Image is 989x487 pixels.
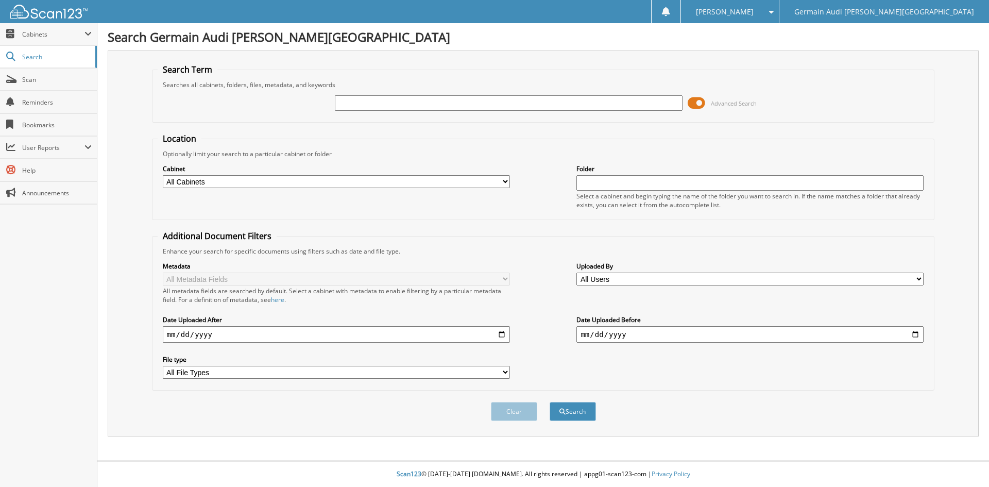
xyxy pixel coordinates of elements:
span: Germain Audi [PERSON_NAME][GEOGRAPHIC_DATA] [794,9,974,15]
div: Optionally limit your search to a particular cabinet or folder [158,149,929,158]
div: All metadata fields are searched by default. Select a cabinet with metadata to enable filtering b... [163,287,510,304]
label: File type [163,355,510,364]
label: Metadata [163,262,510,271]
span: Announcements [22,189,92,197]
label: Cabinet [163,164,510,173]
h1: Search Germain Audi [PERSON_NAME][GEOGRAPHIC_DATA] [108,28,979,45]
label: Date Uploaded After [163,315,510,324]
span: User Reports [22,143,84,152]
a: Privacy Policy [652,469,690,478]
span: Bookmarks [22,121,92,129]
legend: Location [158,133,201,144]
legend: Search Term [158,64,217,75]
span: Help [22,166,92,175]
img: scan123-logo-white.svg [10,5,88,19]
span: Search [22,53,90,61]
label: Date Uploaded Before [576,315,924,324]
button: Clear [491,402,537,421]
label: Uploaded By [576,262,924,271]
span: Cabinets [22,30,84,39]
a: here [271,295,284,304]
span: Advanced Search [711,99,757,107]
input: start [163,326,510,343]
label: Folder [576,164,924,173]
div: Searches all cabinets, folders, files, metadata, and keywords [158,80,929,89]
iframe: Chat Widget [937,438,989,487]
span: Scan123 [397,469,421,478]
div: Enhance your search for specific documents using filters such as date and file type. [158,247,929,256]
div: Select a cabinet and begin typing the name of the folder you want to search in. If the name match... [576,192,924,209]
legend: Additional Document Filters [158,230,277,242]
span: [PERSON_NAME] [696,9,754,15]
button: Search [550,402,596,421]
div: © [DATE]-[DATE] [DOMAIN_NAME]. All rights reserved | appg01-scan123-com | [97,462,989,487]
span: Reminders [22,98,92,107]
input: end [576,326,924,343]
span: Scan [22,75,92,84]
